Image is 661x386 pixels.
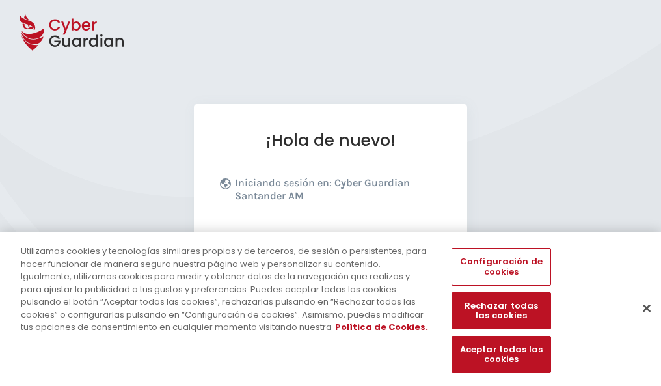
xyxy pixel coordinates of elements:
[220,130,441,150] h1: ¡Hola de nuevo!
[632,294,661,322] button: Cerrar
[235,176,438,209] p: Iniciando sesión en:
[235,176,410,202] b: Cyber Guardian Santander AM
[452,292,550,329] button: Rechazar todas las cookies
[335,321,428,333] a: Más información sobre su privacidad, se abre en una nueva pestaña
[21,245,432,334] div: Utilizamos cookies y tecnologías similares propias y de terceros, de sesión o persistentes, para ...
[452,336,550,373] button: Aceptar todas las cookies
[452,248,550,285] button: Configuración de cookies, Abre el cuadro de diálogo del centro de preferencias.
